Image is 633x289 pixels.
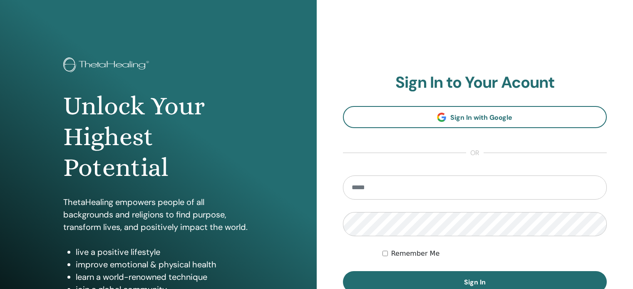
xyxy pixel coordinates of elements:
[63,91,253,183] h1: Unlock Your Highest Potential
[343,73,607,92] h2: Sign In to Your Acount
[466,148,484,158] span: or
[464,278,486,287] span: Sign In
[63,196,253,233] p: ThetaHealing empowers people of all backgrounds and religions to find purpose, transform lives, a...
[391,249,440,259] label: Remember Me
[450,113,512,122] span: Sign In with Google
[343,106,607,128] a: Sign In with Google
[76,258,253,271] li: improve emotional & physical health
[76,246,253,258] li: live a positive lifestyle
[76,271,253,283] li: learn a world-renowned technique
[382,249,607,259] div: Keep me authenticated indefinitely or until I manually logout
